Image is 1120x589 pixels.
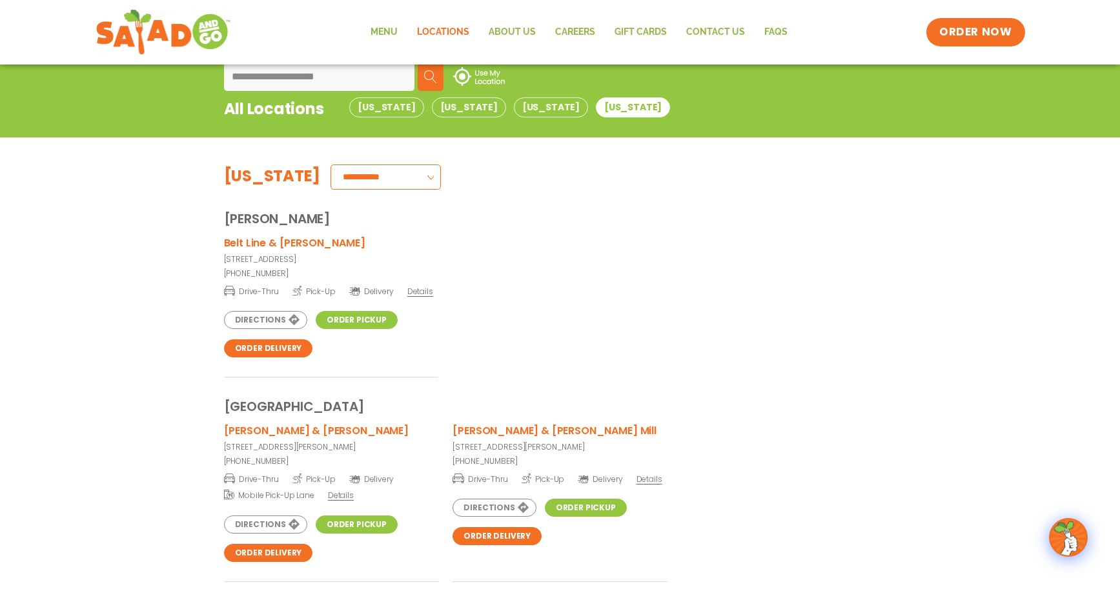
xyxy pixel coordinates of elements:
[349,474,394,485] span: Delivery
[514,97,588,117] button: [US_STATE]
[224,165,321,190] div: [US_STATE]
[677,17,755,47] a: Contact Us
[224,455,438,467] a: [PHONE_NUMBER]
[224,472,279,485] span: Drive-Thru
[453,455,667,467] a: [PHONE_NUMBER]
[224,339,313,357] a: Order Delivery
[224,190,897,228] div: [PERSON_NAME]
[424,70,437,83] img: search.svg
[224,235,365,251] h3: Belt Line & [PERSON_NAME]
[926,18,1024,46] a: ORDER NOW
[292,285,336,297] span: Pick-Up
[479,17,545,47] a: About Us
[578,474,622,485] span: Delivery
[939,25,1012,40] span: ORDER NOW
[453,527,542,545] a: Order Delivery
[316,311,398,329] a: Order Pickup
[224,268,438,279] a: [PHONE_NUMBER]
[407,286,433,297] span: Details
[316,515,398,534] a: Order Pickup
[545,17,605,47] a: Careers
[453,423,667,453] a: [PERSON_NAME] & [PERSON_NAME] Mill[STREET_ADDRESS][PERSON_NAME]
[224,286,433,296] a: Drive-Thru Pick-Up Delivery Details
[453,474,662,484] a: Drive-Thru Pick-Up Delivery Details
[453,472,507,485] span: Drive-Thru
[224,311,307,329] a: Directions
[349,97,678,129] div: Tabbed content
[224,254,438,265] p: [STREET_ADDRESS]
[224,285,279,297] span: Drive-Thru
[453,67,505,85] img: use-location.svg
[224,488,314,501] span: Mobile Pick-Up Lane
[755,17,797,47] a: FAQs
[328,490,354,501] span: Details
[224,423,409,439] h3: [PERSON_NAME] & [PERSON_NAME]
[361,17,407,47] a: Menu
[224,377,897,416] div: [GEOGRAPHIC_DATA]
[453,441,667,453] p: [STREET_ADDRESS][PERSON_NAME]
[596,97,670,117] button: [US_STATE]
[224,474,405,500] a: Drive-Thru Pick-Up Delivery Mobile Pick-Up Lane Details
[349,97,423,117] button: [US_STATE]
[224,544,313,562] a: Order Delivery
[545,499,627,517] a: Order Pickup
[224,423,438,453] a: [PERSON_NAME] & [PERSON_NAME][STREET_ADDRESS][PERSON_NAME]
[453,499,536,517] a: Directions
[224,97,324,129] div: All Locations
[432,97,506,117] button: [US_STATE]
[1050,519,1086,555] img: wpChatIcon
[407,17,479,47] a: Locations
[605,17,677,47] a: GIFT CARDS
[636,474,662,484] span: Details
[224,515,307,534] a: Directions
[292,472,336,485] span: Pick-Up
[224,235,438,265] a: Belt Line & [PERSON_NAME][STREET_ADDRESS]
[96,6,232,58] img: new-SAG-logo-768×292
[349,286,394,297] span: Delivery
[453,423,657,439] h3: [PERSON_NAME] & [PERSON_NAME] Mill
[522,472,565,485] span: Pick-Up
[361,17,797,47] nav: Menu
[224,441,438,453] p: [STREET_ADDRESS][PERSON_NAME]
